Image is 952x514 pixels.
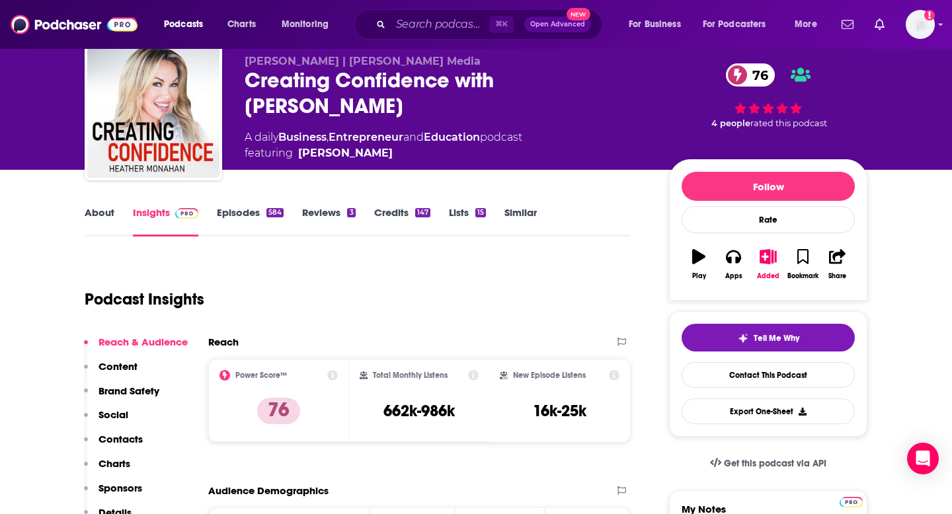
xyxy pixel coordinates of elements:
[836,13,859,36] a: Show notifications dropdown
[208,484,329,497] h2: Audience Demographics
[329,131,403,143] a: Entrepreneur
[84,336,188,360] button: Reach & Audience
[489,16,514,33] span: ⌘ K
[682,398,855,424] button: Export One-Sheet
[85,206,114,237] a: About
[682,362,855,388] a: Contact This Podcast
[84,408,128,433] button: Social
[84,482,142,506] button: Sponsors
[327,131,329,143] span: ,
[245,145,522,161] span: featuring
[750,118,827,128] span: rated this podcast
[757,272,779,280] div: Added
[219,14,264,35] a: Charts
[133,206,198,237] a: InsightsPodchaser Pro
[415,208,430,217] div: 147
[298,145,393,161] div: [PERSON_NAME]
[682,324,855,351] button: tell me why sparkleTell Me Why
[787,272,818,280] div: Bookmark
[84,360,138,385] button: Content
[235,371,287,380] h2: Power Score™
[504,206,537,237] a: Similar
[785,14,834,35] button: open menu
[530,21,585,28] span: Open Advanced
[245,55,481,67] span: [PERSON_NAME] | [PERSON_NAME] Media
[99,360,138,373] p: Content
[869,13,890,36] a: Show notifications dropdown
[725,272,742,280] div: Apps
[906,10,935,39] span: Logged in as abirchfield
[907,443,939,474] div: Open Intercom Messenger
[682,240,716,288] button: Play
[99,385,159,397] p: Brand Safety
[738,333,748,344] img: tell me why sparkle
[282,15,329,34] span: Monitoring
[374,206,430,237] a: Credits147
[840,497,863,507] img: Podchaser Pro
[682,206,855,233] div: Rate
[619,14,697,35] button: open menu
[669,55,867,137] div: 76 4 peoplerated this podcast
[567,8,590,20] span: New
[924,10,935,20] svg: Add a profile image
[278,131,327,143] a: Business
[820,240,855,288] button: Share
[227,15,256,34] span: Charts
[99,433,143,445] p: Contacts
[164,15,203,34] span: Podcasts
[87,46,219,178] img: Creating Confidence with Heather Monahan
[347,208,355,217] div: 3
[99,408,128,421] p: Social
[703,15,766,34] span: For Podcasters
[785,240,820,288] button: Bookmark
[726,63,775,87] a: 76
[99,482,142,494] p: Sponsors
[711,118,750,128] span: 4 people
[257,398,300,424] p: 76
[424,131,480,143] a: Education
[155,14,220,35] button: open menu
[629,15,681,34] span: For Business
[724,458,826,469] span: Get this podcast via API
[391,14,489,35] input: Search podcasts, credits, & more...
[11,12,138,37] img: Podchaser - Follow, Share and Rate Podcasts
[302,206,355,237] a: Reviews3
[449,206,486,237] a: Lists15
[175,208,198,219] img: Podchaser Pro
[699,447,837,480] a: Get this podcast via API
[84,433,143,457] button: Contacts
[716,240,750,288] button: Apps
[99,457,130,470] p: Charts
[533,401,586,421] h3: 16k-25k
[751,240,785,288] button: Added
[906,10,935,39] button: Show profile menu
[245,129,522,161] div: A daily podcast
[217,206,284,237] a: Episodes584
[682,172,855,201] button: Follow
[906,10,935,39] img: User Profile
[524,17,591,32] button: Open AdvancedNew
[403,131,424,143] span: and
[739,63,775,87] span: 76
[692,272,706,280] div: Play
[754,333,799,344] span: Tell Me Why
[373,371,448,380] h2: Total Monthly Listens
[694,14,785,35] button: open menu
[840,495,863,507] a: Pro website
[828,272,846,280] div: Share
[795,15,817,34] span: More
[367,9,615,40] div: Search podcasts, credits, & more...
[85,289,204,309] h1: Podcast Insights
[84,457,130,482] button: Charts
[99,336,188,348] p: Reach & Audience
[475,208,486,217] div: 15
[383,401,455,421] h3: 662k-986k
[208,336,239,348] h2: Reach
[513,371,586,380] h2: New Episode Listens
[272,14,346,35] button: open menu
[84,385,159,409] button: Brand Safety
[266,208,284,217] div: 584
